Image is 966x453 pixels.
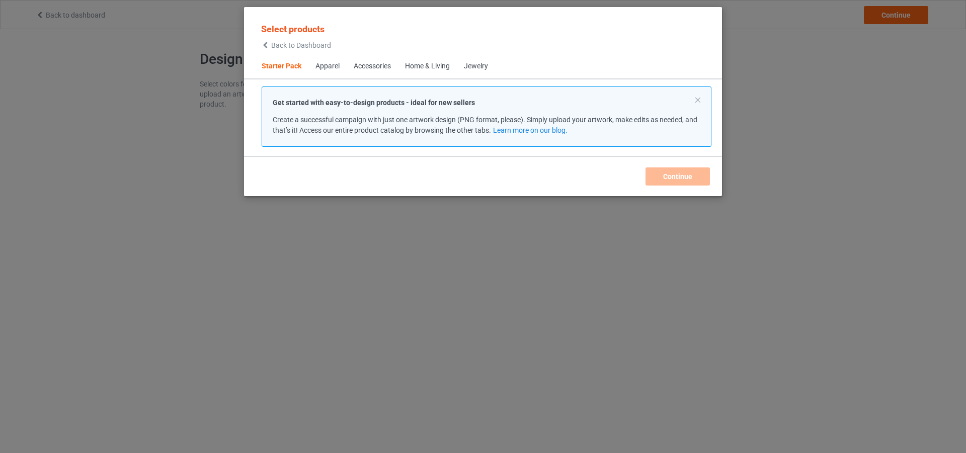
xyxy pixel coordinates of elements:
[405,61,450,71] div: Home & Living
[261,24,325,34] span: Select products
[273,99,475,107] strong: Get started with easy-to-design products - ideal for new sellers
[464,61,488,71] div: Jewelry
[354,61,391,71] div: Accessories
[271,41,331,49] span: Back to Dashboard
[255,54,308,78] span: Starter Pack
[493,126,568,134] a: Learn more on our blog.
[273,116,697,134] span: Create a successful campaign with just one artwork design (PNG format, please). Simply upload you...
[315,61,340,71] div: Apparel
